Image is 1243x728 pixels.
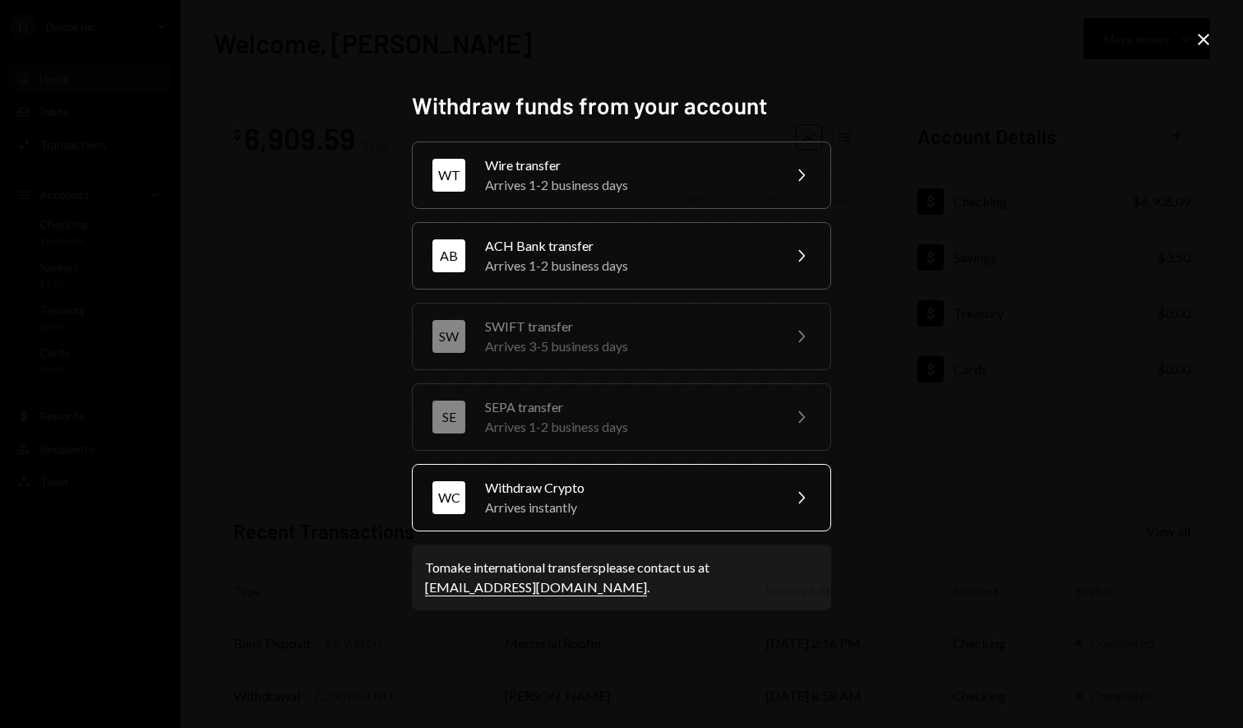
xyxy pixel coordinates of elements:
div: Wire transfer [485,155,771,175]
div: WC [432,481,465,514]
button: WTWire transferArrives 1-2 business days [412,141,831,209]
div: WT [432,159,465,192]
a: [EMAIL_ADDRESS][DOMAIN_NAME] [425,579,647,596]
div: Arrives 1-2 business days [485,256,771,276]
div: SW [432,320,465,353]
button: SESEPA transferArrives 1-2 business days [412,383,831,451]
div: Arrives instantly [485,498,771,517]
div: Arrives 3-5 business days [485,336,771,356]
div: SE [432,401,465,434]
button: WCWithdraw CryptoArrives instantly [412,464,831,531]
div: Arrives 1-2 business days [485,175,771,195]
button: SWSWIFT transferArrives 3-5 business days [412,303,831,370]
h2: Withdraw funds from your account [412,90,831,122]
button: ABACH Bank transferArrives 1-2 business days [412,222,831,290]
div: To make international transfers please contact us at . [425,558,818,597]
div: ACH Bank transfer [485,236,771,256]
div: SWIFT transfer [485,317,771,336]
div: SEPA transfer [485,397,771,417]
div: Arrives 1-2 business days [485,417,771,437]
div: Withdraw Crypto [485,478,771,498]
div: AB [432,239,465,272]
